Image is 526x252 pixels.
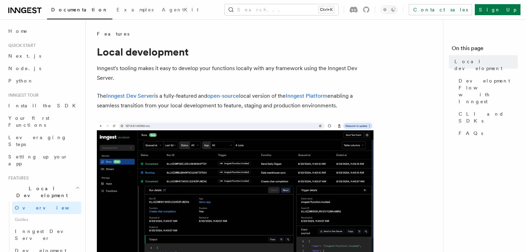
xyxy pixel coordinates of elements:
a: Overview [12,202,81,214]
a: Home [6,25,81,37]
span: Documentation [51,7,108,12]
span: Node.js [8,66,41,71]
span: Guides [12,214,81,225]
a: Development Flow with Inngest [456,75,518,108]
a: Documentation [47,2,112,19]
a: CLI and SDKs [456,108,518,127]
button: Local Development [6,182,81,202]
a: Leveraging Steps [6,131,81,151]
span: Setting up your app [8,154,68,166]
span: CLI and SDKs [459,110,518,124]
a: FAQs [456,127,518,139]
a: Inngest Dev Server [12,225,81,244]
a: Python [6,75,81,87]
span: Leveraging Steps [8,135,67,147]
span: FAQs [459,130,483,137]
span: Home [8,28,28,35]
a: AgentKit [158,2,203,19]
button: Search...Ctrl+K [225,4,338,15]
span: Inngest Dev Server [15,229,74,241]
a: Setting up your app [6,151,81,170]
span: Features [97,30,129,37]
a: Local development [452,55,518,75]
a: Sign Up [475,4,520,15]
a: Inngest Dev Server [106,93,154,99]
a: Node.js [6,62,81,75]
span: Your first Functions [8,115,49,128]
a: Install the SDK [6,99,81,112]
span: Python [8,78,34,84]
p: The is a fully-featured and local version of the enabling a seamless transition from your local d... [97,91,373,110]
span: Install the SDK [8,103,80,108]
a: Examples [112,2,158,19]
span: AgentKit [162,7,199,12]
h1: Local development [97,46,373,58]
span: Local development [454,58,518,72]
span: Local Development [6,185,75,199]
span: Overview [15,205,86,211]
a: Next.js [6,50,81,62]
button: Toggle dark mode [381,6,397,14]
span: Examples [117,7,154,12]
span: Features [6,175,29,181]
span: Inngest tour [6,93,39,98]
span: Quick start [6,43,36,48]
p: Inngest's tooling makes it easy to develop your functions locally with any framework using the In... [97,64,373,83]
span: Next.js [8,53,41,59]
a: Your first Functions [6,112,81,131]
kbd: Ctrl+K [319,6,334,13]
h4: On this page [452,44,518,55]
a: Inngest Platform [286,93,327,99]
a: Contact sales [409,4,472,15]
span: Development Flow with Inngest [459,77,518,105]
a: open-source [207,93,239,99]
